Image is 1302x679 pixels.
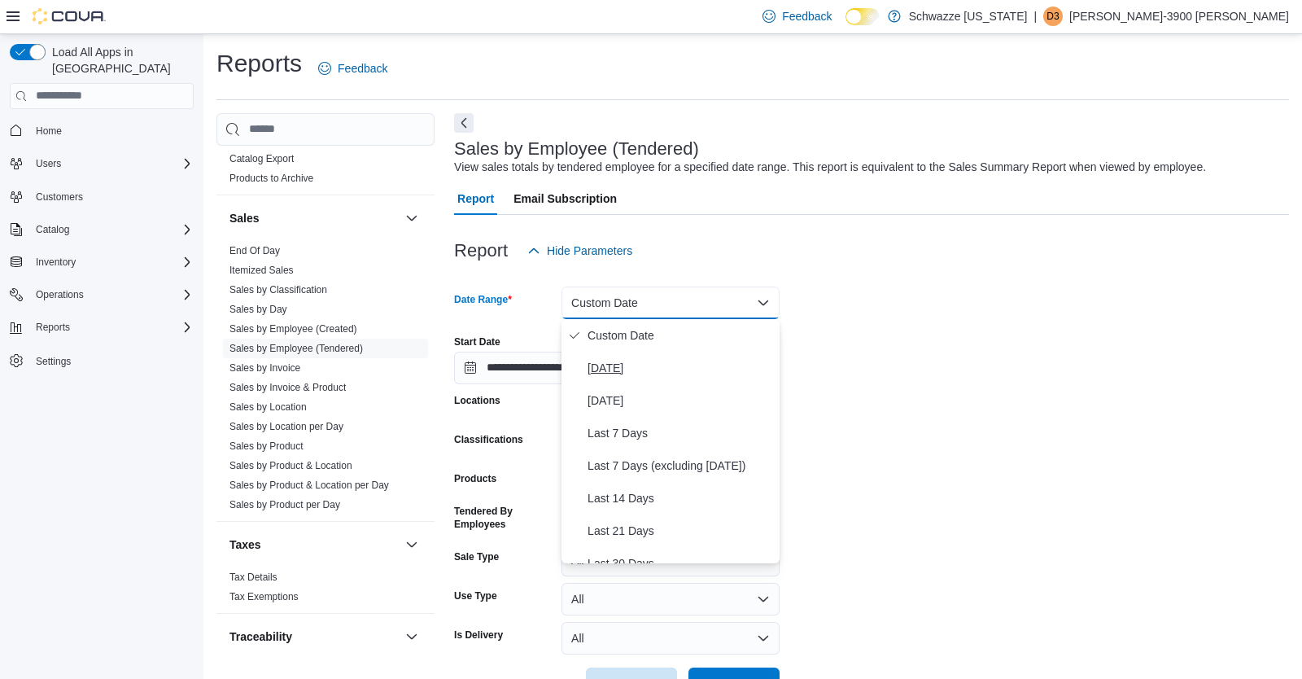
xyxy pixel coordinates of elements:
a: Sales by Invoice [229,362,300,374]
span: Sales by Day [229,303,287,316]
span: Settings [36,355,71,368]
span: Sales by Location per Day [229,420,343,433]
span: [DATE] [588,391,773,410]
button: Home [3,119,200,142]
button: Inventory [3,251,200,274]
button: Sales [229,210,399,226]
button: Taxes [229,537,399,553]
div: Taxes [216,567,435,613]
a: Tax Exemptions [229,591,299,602]
span: Users [36,157,61,170]
span: Settings [29,350,194,370]
label: Start Date [454,335,500,348]
span: Last 7 Days (excluding [DATE]) [588,456,773,475]
a: Sales by Employee (Created) [229,323,357,335]
a: Sales by Employee (Tendered) [229,343,363,354]
button: Reports [29,318,76,337]
button: Operations [29,285,90,304]
span: [DATE] [588,358,773,378]
span: Home [36,125,62,138]
span: Custom Date [588,326,773,345]
a: Sales by Product & Location per Day [229,480,389,491]
span: Dark Mode [845,25,846,26]
span: Sales by Product & Location [229,459,352,472]
span: Last 14 Days [588,488,773,508]
label: Date Range [454,293,512,306]
a: Settings [29,352,77,371]
input: Dark Mode [845,8,880,25]
h3: Sales [229,210,260,226]
nav: Complex example [10,112,194,415]
span: Sales by Invoice & Product [229,381,346,394]
h3: Taxes [229,537,261,553]
span: Sales by Product & Location per Day [229,479,389,492]
span: Reports [29,318,194,337]
span: Sales by Product per Day [229,498,340,511]
h3: Sales by Employee (Tendered) [454,139,699,159]
button: Catalog [3,218,200,241]
span: Catalog [36,223,69,236]
label: Locations [454,394,500,407]
span: Catalog Export [229,152,294,165]
span: Feedback [782,8,832,24]
button: Users [3,152,200,175]
button: Users [29,154,68,173]
span: Inventory [29,252,194,272]
button: Sales [402,208,422,228]
div: Daniel-3900 Lopez [1043,7,1063,26]
label: Use Type [454,589,496,602]
span: Sales by Product [229,440,304,453]
div: Sales [216,241,435,521]
span: Report [457,182,494,215]
a: Sales by Product [229,440,304,452]
span: Sales by Employee (Created) [229,322,357,335]
span: Sales by Location [229,401,307,414]
div: Products [216,149,435,195]
a: End Of Day [229,245,280,256]
button: All [561,622,780,655]
a: Products to Archive [229,173,313,184]
button: Catalog [29,220,76,239]
span: Feedback [338,60,387,77]
p: | [1033,7,1037,26]
button: All [561,583,780,615]
span: Last 7 Days [588,423,773,443]
button: Reports [3,316,200,339]
span: Home [29,120,194,141]
span: Email Subscription [513,182,617,215]
span: Tax Details [229,571,277,584]
div: Select listbox [561,319,780,563]
div: View sales totals by tendered employee for a specified date range. This report is equivalent to t... [454,159,1206,176]
span: Customers [36,191,83,204]
span: Operations [36,288,84,301]
span: Users [29,154,194,173]
a: Feedback [312,52,394,85]
a: Home [29,121,68,141]
span: Products to Archive [229,172,313,185]
span: Operations [29,285,194,304]
span: Itemized Sales [229,264,294,277]
span: Last 30 Days [588,554,773,573]
a: Sales by Product per Day [229,499,340,510]
span: End Of Day [229,244,280,257]
span: Sales by Invoice [229,361,300,375]
span: Load All Apps in [GEOGRAPHIC_DATA] [46,44,194,77]
span: Sales by Classification [229,283,327,296]
button: Inventory [29,252,82,272]
label: Tendered By Employees [454,505,555,531]
h3: Traceability [229,629,292,645]
h1: Reports [216,47,302,80]
span: Sales by Employee (Tendered) [229,342,363,355]
img: Cova [33,8,106,24]
span: Inventory [36,256,76,269]
button: Settings [3,348,200,372]
h3: Report [454,241,508,261]
a: Sales by Product & Location [229,460,352,471]
a: Sales by Classification [229,284,327,296]
button: Custom Date [561,287,780,319]
a: Catalog Export [229,153,294,164]
button: Operations [3,283,200,306]
a: Itemized Sales [229,265,294,276]
input: Press the down key to open a popover containing a calendar. [454,352,610,384]
a: Tax Details [229,572,277,583]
